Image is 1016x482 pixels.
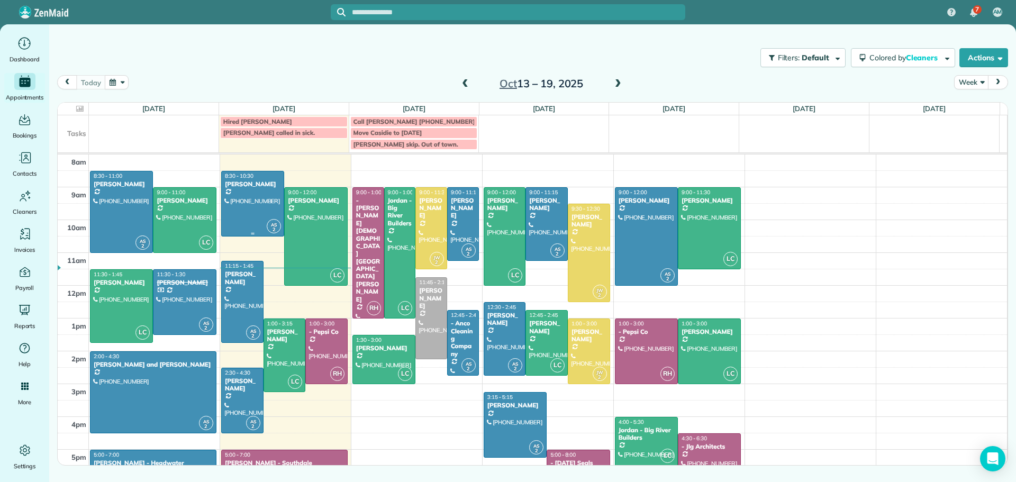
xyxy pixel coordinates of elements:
span: AS [466,246,471,252]
span: RH [330,367,344,381]
span: Help [19,359,31,369]
span: 4pm [71,420,86,429]
a: Settings [4,442,45,471]
span: RH [660,367,675,381]
a: [DATE] [273,104,295,113]
span: 9:00 - 11:15 [529,189,558,196]
span: 9:00 - 11:30 [682,189,710,196]
span: 12:45 - 2:45 [451,312,479,319]
span: AS [250,328,256,334]
span: 9:00 - 1:00 [388,189,413,196]
small: 2 [462,364,475,374]
span: 9:00 - 12:00 [487,189,516,196]
span: JW [433,254,440,260]
a: Appointments [4,73,45,103]
div: [PERSON_NAME] and [PERSON_NAME] [93,361,213,368]
span: LC [398,367,412,381]
div: [PERSON_NAME] [419,287,444,310]
a: [DATE] [663,104,685,113]
a: [DATE] [923,104,946,113]
button: prev [57,75,77,89]
a: Help [4,340,45,369]
span: 5:00 - 8:00 [550,451,576,458]
span: Colored by [869,53,941,62]
span: LC [398,301,412,315]
span: 1pm [71,322,86,330]
span: 1:30 - 3:00 [356,337,382,343]
span: RH [367,301,381,315]
span: LC [723,252,738,266]
div: Open Intercom Messenger [980,446,1005,471]
div: [PERSON_NAME] [681,328,738,335]
span: 2pm [71,354,86,363]
span: 3:15 - 5:15 [487,394,513,401]
span: LC [550,358,565,372]
span: 11am [67,256,86,265]
span: LC [660,449,675,463]
span: 10am [67,223,86,232]
a: [DATE] [533,104,556,113]
div: [PERSON_NAME] [93,180,150,188]
small: 2 [462,249,475,259]
span: 11:30 - 1:45 [94,271,122,278]
div: [PERSON_NAME] [156,279,213,286]
span: AS [533,443,539,449]
span: Call [PERSON_NAME] [PHONE_NUMBER] [353,117,475,125]
span: Appointments [6,92,44,103]
span: [PERSON_NAME] skip. Out of town. [353,140,458,148]
div: [PERSON_NAME] [487,402,543,409]
span: 9:00 - 11:00 [157,189,185,196]
span: 4:00 - 5:30 [619,419,644,425]
span: Payroll [15,283,34,293]
div: - Anco Cleaning Company [450,320,476,358]
span: LC [135,325,150,340]
div: [PERSON_NAME] [529,320,565,335]
div: [PERSON_NAME] [224,180,281,188]
a: Filters: Default [755,48,846,67]
span: AS [271,222,277,228]
h2: 13 – 19, 2025 [475,78,607,89]
div: [PERSON_NAME] [287,197,344,204]
small: 2 [247,331,260,341]
div: [PERSON_NAME] [487,312,523,327]
span: More [18,397,31,407]
div: [PERSON_NAME] [419,197,444,220]
span: JW [596,287,603,293]
span: [PERSON_NAME] called in sick. [223,129,315,137]
button: Actions [959,48,1008,67]
span: 8:30 - 10:30 [225,172,253,179]
span: LC [199,235,213,250]
div: [PERSON_NAME] - Headwater Wholesale [93,459,213,475]
small: 2 [530,446,543,456]
a: Contacts [4,149,45,179]
span: Oct [500,77,517,90]
span: 9:00 - 11:30 [419,189,448,196]
small: 2 [247,422,260,432]
small: 2 [267,225,280,235]
button: Filters: Default [760,48,846,67]
div: - Jlg Architects [681,443,738,450]
span: JW [596,369,603,375]
small: 2 [199,323,213,333]
div: [PERSON_NAME] [487,197,523,212]
span: 12:30 - 2:45 [487,304,516,311]
span: AM [993,8,1002,16]
span: AS [203,419,209,424]
button: Colored byCleaners [851,48,955,67]
a: Bookings [4,111,45,141]
span: 2:30 - 4:30 [225,369,250,376]
button: next [988,75,1008,89]
span: Invoices [14,244,35,255]
span: 11:30 - 1:30 [157,271,185,278]
span: AS [250,419,256,424]
div: [PERSON_NAME] [571,328,607,343]
div: [PERSON_NAME] [224,377,260,393]
div: 7 unread notifications [963,1,985,24]
div: [PERSON_NAME] [681,197,738,204]
span: 7 [975,5,979,14]
span: AS [203,320,209,326]
span: 9:00 - 11:15 [451,189,479,196]
small: 2 [136,241,149,251]
span: Reports [14,321,35,331]
span: 12pm [67,289,86,297]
